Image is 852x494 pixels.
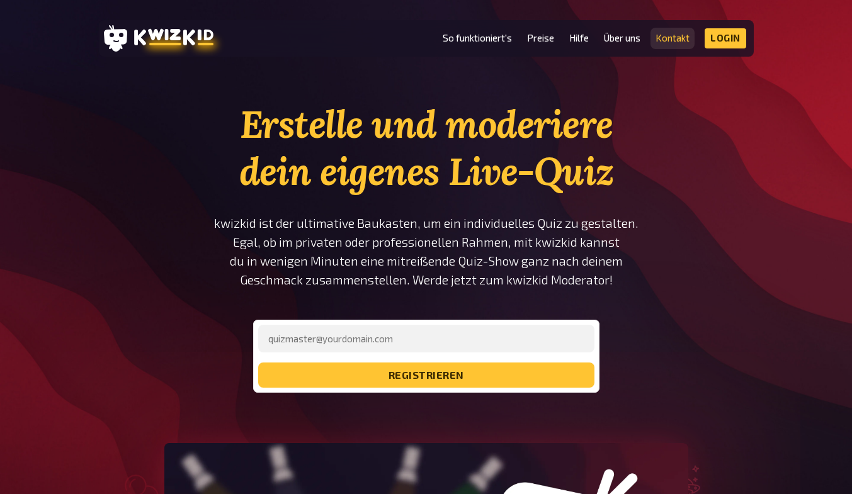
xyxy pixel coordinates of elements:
a: So funktioniert's [443,33,512,43]
a: Über uns [604,33,640,43]
a: Hilfe [569,33,589,43]
p: kwizkid ist der ultimative Baukasten, um ein individuelles Quiz zu gestalten. Egal, ob im private... [213,214,639,289]
a: Login [705,28,746,48]
a: Kontakt [656,33,690,43]
input: quizmaster@yourdomain.com [258,325,594,352]
h1: Erstelle und moderiere dein eigenes Live-Quiz [213,101,639,195]
button: registrieren [258,362,594,388]
a: Preise [527,33,554,43]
